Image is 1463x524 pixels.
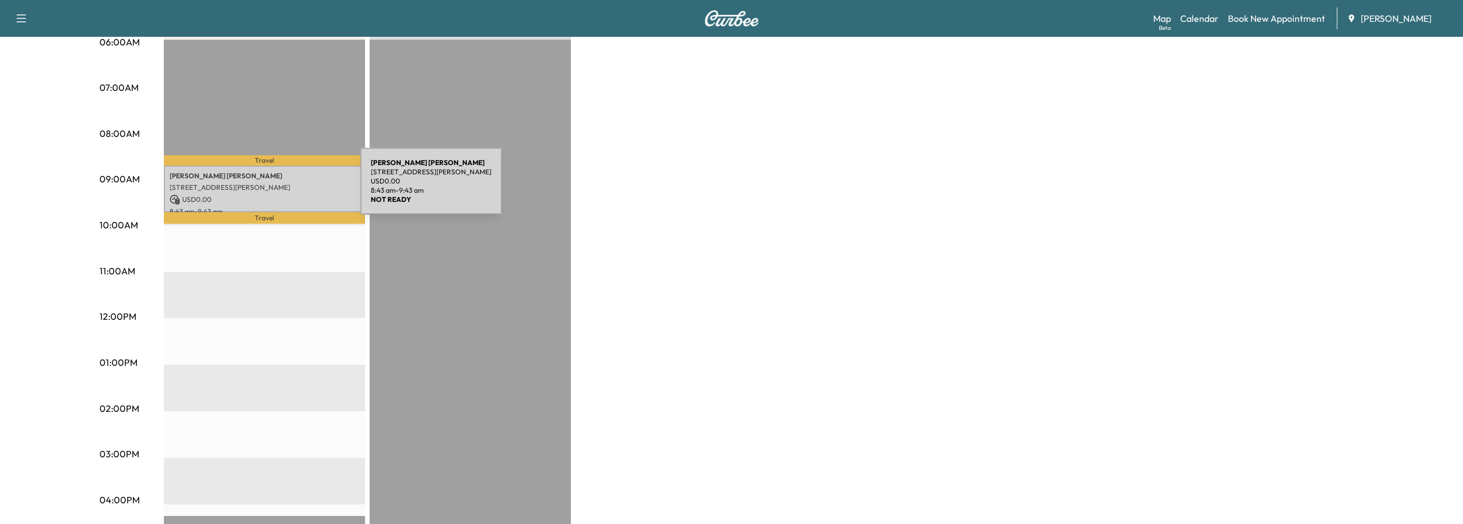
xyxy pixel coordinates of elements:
img: Curbee Logo [704,10,759,26]
div: Beta [1159,24,1171,32]
p: 09:00AM [99,172,140,186]
a: Calendar [1180,12,1219,25]
p: Travel [164,212,365,224]
span: [PERSON_NAME] [1361,12,1431,25]
p: [PERSON_NAME] [PERSON_NAME] [170,171,359,181]
p: 10:00AM [99,218,138,232]
p: 01:00PM [99,355,137,369]
a: MapBeta [1153,12,1171,25]
p: 02:00PM [99,401,139,415]
p: 8:43 am - 9:43 am [170,207,359,216]
p: 04:00PM [99,493,140,507]
p: 12:00PM [99,309,136,323]
p: 03:00PM [99,447,139,461]
p: 06:00AM [99,35,140,49]
p: 11:00AM [99,264,135,278]
a: Book New Appointment [1228,12,1325,25]
p: [STREET_ADDRESS][PERSON_NAME] [170,183,359,192]
p: Travel [164,155,365,165]
p: USD 0.00 [170,194,359,205]
p: 08:00AM [99,127,140,140]
p: 07:00AM [99,81,139,94]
